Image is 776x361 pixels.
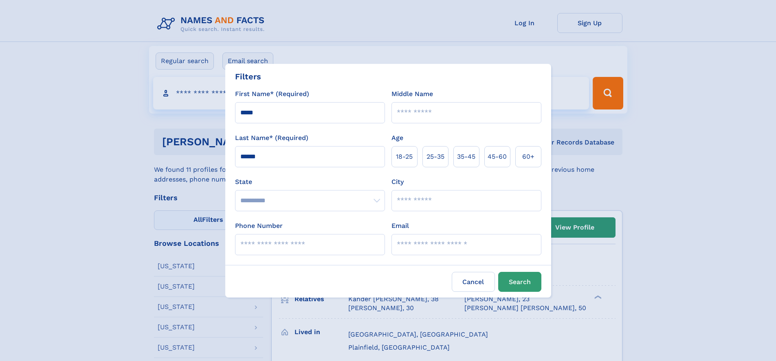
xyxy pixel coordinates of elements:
label: Last Name* (Required) [235,133,308,143]
label: First Name* (Required) [235,89,309,99]
label: State [235,177,385,187]
label: City [391,177,404,187]
label: Middle Name [391,89,433,99]
label: Phone Number [235,221,283,231]
span: 25‑35 [426,152,444,162]
span: 60+ [522,152,534,162]
span: 45‑60 [488,152,507,162]
div: Filters [235,70,261,83]
label: Age [391,133,403,143]
span: 18‑25 [396,152,413,162]
span: 35‑45 [457,152,475,162]
button: Search [498,272,541,292]
label: Email [391,221,409,231]
label: Cancel [452,272,495,292]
